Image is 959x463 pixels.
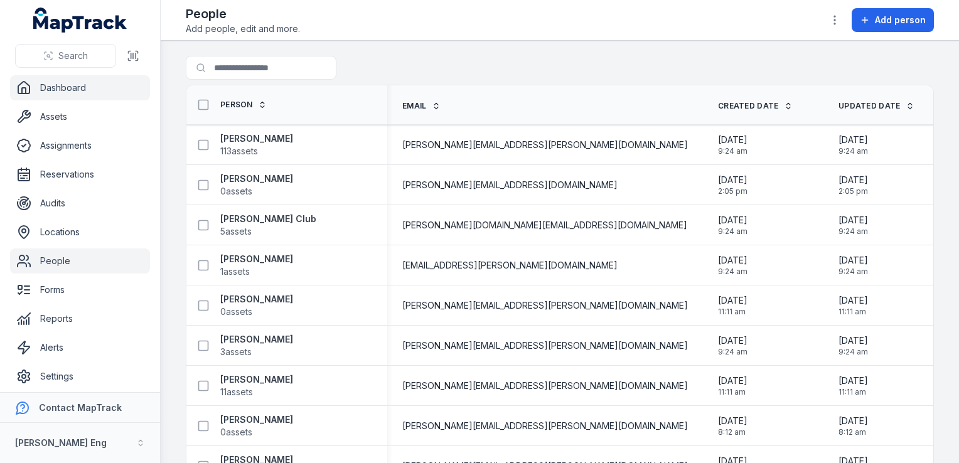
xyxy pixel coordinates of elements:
[838,134,868,156] time: 01/08/2025, 9:24:19 am
[220,145,258,157] span: 113 assets
[838,254,868,267] span: [DATE]
[718,334,747,347] span: [DATE]
[852,8,934,32] button: Add person
[718,101,793,111] a: Created Date
[718,375,747,387] span: [DATE]
[718,134,747,156] time: 01/08/2025, 9:24:19 am
[402,299,688,312] span: [PERSON_NAME][EMAIL_ADDRESS][PERSON_NAME][DOMAIN_NAME]
[220,413,293,426] strong: [PERSON_NAME]
[838,347,868,357] span: 9:24 am
[838,186,868,196] span: 2:05 pm
[10,191,150,216] a: Audits
[220,213,316,238] a: [PERSON_NAME] Club5assets
[402,101,441,111] a: Email
[838,294,868,317] time: 09/10/2023, 11:11:20 am
[838,375,868,387] span: [DATE]
[838,334,868,347] span: [DATE]
[220,426,252,439] span: 0 assets
[838,101,914,111] a: Updated Date
[10,335,150,360] a: Alerts
[718,427,747,437] span: 8:12 am
[220,185,252,198] span: 0 assets
[220,225,252,238] span: 5 assets
[220,253,293,278] a: [PERSON_NAME]1assets
[838,146,868,156] span: 9:24 am
[718,294,747,317] time: 09/10/2023, 11:11:20 am
[15,44,116,68] button: Search
[838,214,868,226] span: [DATE]
[10,277,150,302] a: Forms
[718,294,747,307] span: [DATE]
[220,373,293,398] a: [PERSON_NAME]11assets
[838,415,868,427] span: [DATE]
[220,132,293,145] strong: [PERSON_NAME]
[718,415,747,427] span: [DATE]
[838,214,868,237] time: 01/08/2025, 9:24:19 am
[718,174,747,196] time: 08/05/2025, 2:05:20 pm
[838,415,868,437] time: 09/10/2023, 8:12:45 am
[220,413,293,439] a: [PERSON_NAME]0assets
[10,133,150,158] a: Assignments
[718,334,747,357] time: 01/08/2025, 9:24:19 am
[718,101,779,111] span: Created Date
[875,14,926,26] span: Add person
[402,139,688,151] span: [PERSON_NAME][EMAIL_ADDRESS][PERSON_NAME][DOMAIN_NAME]
[838,134,868,146] span: [DATE]
[838,307,868,317] span: 11:11 am
[838,427,868,437] span: 8:12 am
[718,347,747,357] span: 9:24 am
[718,226,747,237] span: 9:24 am
[838,334,868,357] time: 01/08/2025, 9:24:19 am
[220,333,293,346] strong: [PERSON_NAME]
[220,100,253,110] span: Person
[402,219,687,231] span: [PERSON_NAME][DOMAIN_NAME][EMAIL_ADDRESS][DOMAIN_NAME]
[220,293,293,318] a: [PERSON_NAME]0assets
[718,186,747,196] span: 2:05 pm
[838,267,868,277] span: 9:24 am
[402,380,688,392] span: [PERSON_NAME][EMAIL_ADDRESS][PERSON_NAME][DOMAIN_NAME]
[220,173,293,198] a: [PERSON_NAME]0assets
[718,134,747,146] span: [DATE]
[186,23,300,35] span: Add people, edit and more.
[10,220,150,245] a: Locations
[718,214,747,237] time: 01/08/2025, 9:24:19 am
[10,364,150,389] a: Settings
[718,146,747,156] span: 9:24 am
[838,375,868,397] time: 09/10/2023, 11:11:20 am
[220,293,293,306] strong: [PERSON_NAME]
[838,101,901,111] span: Updated Date
[718,307,747,317] span: 11:11 am
[402,259,618,272] span: [EMAIL_ADDRESS][PERSON_NAME][DOMAIN_NAME]
[718,214,747,226] span: [DATE]
[220,213,316,225] strong: [PERSON_NAME] Club
[402,101,427,111] span: Email
[10,306,150,331] a: Reports
[220,306,252,318] span: 0 assets
[718,415,747,437] time: 09/10/2023, 8:12:45 am
[838,294,868,307] span: [DATE]
[402,420,688,432] span: [PERSON_NAME][EMAIL_ADDRESS][PERSON_NAME][DOMAIN_NAME]
[838,174,868,196] time: 08/05/2025, 2:05:20 pm
[220,333,293,358] a: [PERSON_NAME]3assets
[402,179,618,191] span: [PERSON_NAME][EMAIL_ADDRESS][DOMAIN_NAME]
[58,50,88,62] span: Search
[718,267,747,277] span: 9:24 am
[718,387,747,397] span: 11:11 am
[220,253,293,265] strong: [PERSON_NAME]
[718,254,747,277] time: 01/08/2025, 9:24:19 am
[838,226,868,237] span: 9:24 am
[33,8,127,33] a: MapTrack
[220,132,293,157] a: [PERSON_NAME]113assets
[838,387,868,397] span: 11:11 am
[220,373,293,386] strong: [PERSON_NAME]
[718,174,747,186] span: [DATE]
[220,265,250,278] span: 1 assets
[220,100,267,110] a: Person
[39,402,122,413] strong: Contact MapTrack
[15,437,107,448] strong: [PERSON_NAME] Eng
[220,346,252,358] span: 3 assets
[718,254,747,267] span: [DATE]
[10,248,150,274] a: People
[838,174,868,186] span: [DATE]
[402,339,688,352] span: [PERSON_NAME][EMAIL_ADDRESS][PERSON_NAME][DOMAIN_NAME]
